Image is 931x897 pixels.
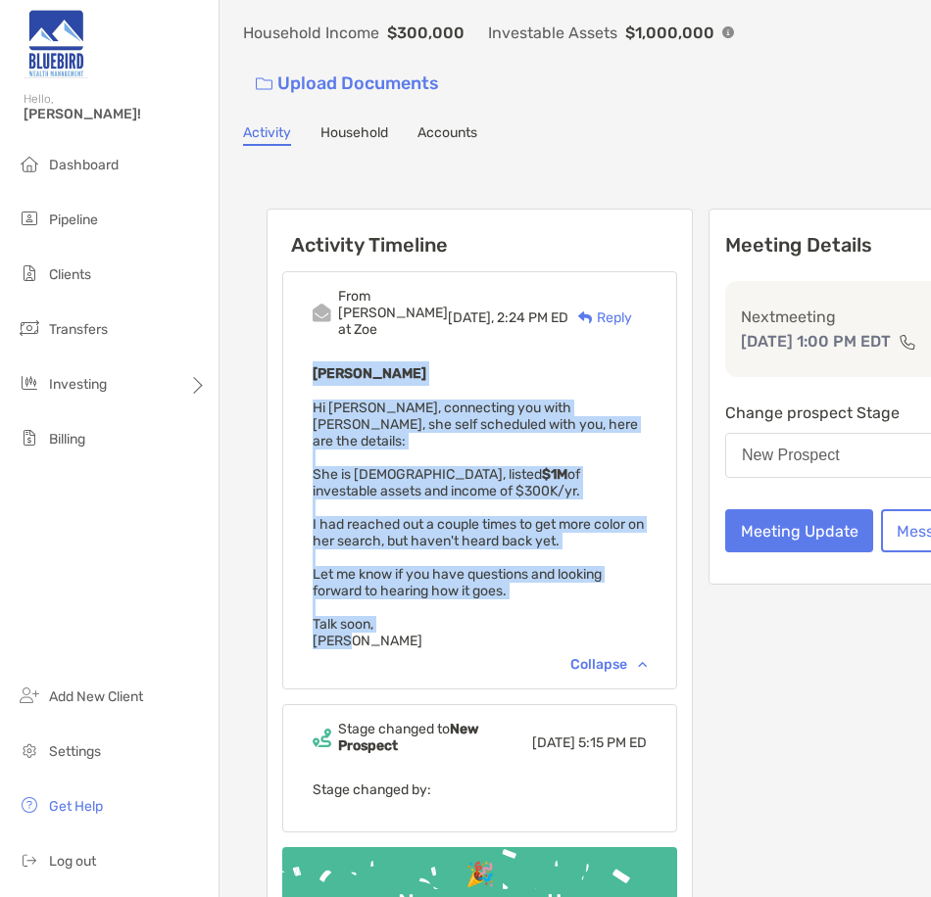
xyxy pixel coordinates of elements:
img: Chevron icon [638,661,647,667]
img: button icon [256,77,272,91]
span: [DATE] [532,734,575,751]
span: [PERSON_NAME]! [24,106,207,122]
img: investing icon [18,371,41,395]
span: Get Help [49,798,103,815]
span: Investing [49,376,107,393]
span: 5:15 PM ED [578,734,647,751]
img: pipeline icon [18,207,41,230]
span: [DATE], [448,309,494,326]
p: [DATE] 1:00 PM EDT [741,329,891,354]
a: Activity [243,124,291,146]
h6: Activity Timeline [268,210,692,257]
span: 2:24 PM ED [497,309,568,326]
img: Reply icon [578,311,593,324]
p: $300,000 [387,21,465,45]
img: Event icon [313,304,331,322]
div: Stage changed to [338,721,532,754]
img: transfers icon [18,316,41,340]
b: New Prospect [338,721,478,754]
span: Transfers [49,321,108,338]
p: Household Income [243,21,379,45]
a: Household [320,124,388,146]
strong: $1M [542,466,567,483]
div: Collapse [570,656,647,673]
span: Dashboard [49,157,119,173]
span: Log out [49,853,96,870]
img: billing icon [18,426,41,449]
img: communication type [899,334,916,350]
div: Reply [568,307,632,328]
p: $1,000,000 [625,21,714,45]
a: Accounts [417,124,477,146]
img: settings icon [18,738,41,762]
div: New Prospect [742,447,840,464]
span: Billing [49,431,85,448]
img: dashboard icon [18,152,41,175]
b: [PERSON_NAME] [313,365,426,382]
span: Hi [PERSON_NAME], connecting you with [PERSON_NAME], she self scheduled with you, here are the de... [313,400,644,649]
img: Info Icon [722,26,734,38]
img: clients icon [18,261,41,285]
button: Meeting Update [725,509,873,552]
span: Add New Client [49,688,143,705]
img: get-help icon [18,793,41,817]
p: Investable Assets [488,21,617,45]
img: logout icon [18,848,41,872]
img: Zoe Logo [24,8,88,78]
img: add_new_client icon [18,684,41,707]
img: Event icon [313,729,331,747]
div: From [PERSON_NAME] at Zoe [338,288,448,338]
div: 🎉 [458,861,503,889]
span: Pipeline [49,212,98,228]
span: Settings [49,743,101,760]
p: Stage changed by: [313,778,647,802]
a: Upload Documents [243,63,452,105]
span: Clients [49,266,91,283]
